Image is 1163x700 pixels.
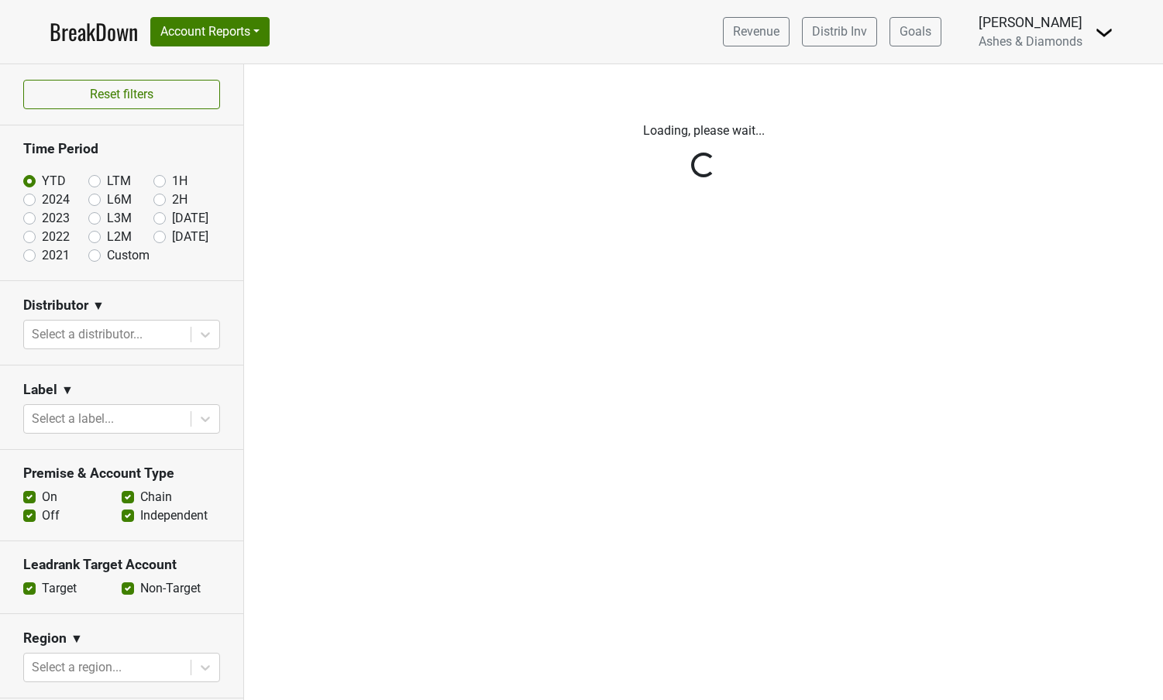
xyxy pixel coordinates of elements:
[150,17,270,46] button: Account Reports
[50,15,138,48] a: BreakDown
[979,12,1082,33] div: [PERSON_NAME]
[802,17,877,46] a: Distrib Inv
[979,34,1082,49] span: Ashes & Diamonds
[274,122,1134,140] p: Loading, please wait...
[1095,23,1113,42] img: Dropdown Menu
[889,17,941,46] a: Goals
[723,17,790,46] a: Revenue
